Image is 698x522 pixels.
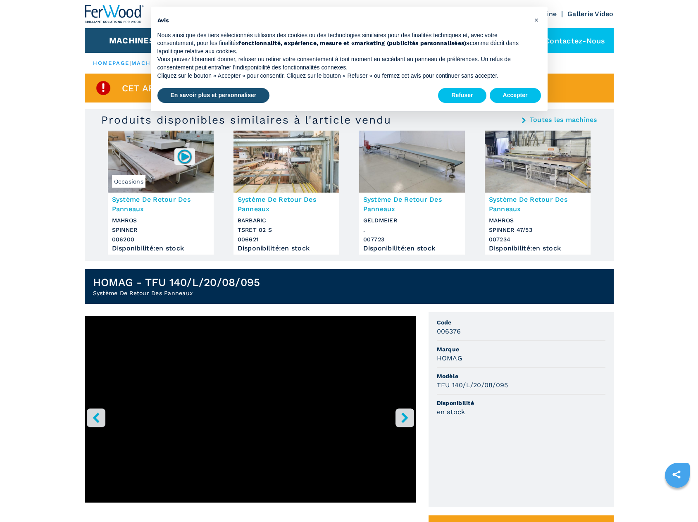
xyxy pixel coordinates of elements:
h3: Système De Retour Des Panneaux [363,195,461,214]
span: Modèle [437,372,605,380]
a: Gallerie Video [567,10,614,18]
a: politique relative aux cookies [162,48,236,55]
iframe: Chat [663,485,692,516]
span: × [534,15,539,25]
div: Disponibilité : en stock [363,246,461,250]
a: HOMEPAGE [93,60,130,66]
img: Système De Retour Des Panneaux GELDMEIER . [359,131,465,193]
a: Système De Retour Des Panneaux MAHROS SPINNEROccasions006200Système De Retour Des PanneauxMAHROSS... [108,131,214,255]
a: sharethis [666,464,687,485]
h3: HOMAG [437,353,462,363]
div: Disponibilité : en stock [489,246,586,250]
h2: Système De Retour Des Panneaux [93,289,260,297]
button: Refuser [438,88,486,103]
h3: en stock [437,407,465,417]
h2: Avis [157,17,528,25]
img: Système De Retour Des Panneaux BARBARIC TSRET 02 S [233,131,339,193]
h3: BARBARIC TSRET 02 S 006621 [238,216,335,244]
div: Contactez-nous [524,28,614,53]
span: Cet article est déjà vendu [122,83,263,93]
a: Toutes les machines [530,117,597,123]
button: right-button [395,408,414,427]
h3: MAHROS SPINNER 006200 [112,216,210,244]
a: Système De Retour Des Panneaux BARBARIC TSRET 02 SSystème De Retour Des PanneauxBARBARICTSRET 02 ... [233,131,339,255]
div: Disponibilité : en stock [238,246,335,250]
h1: HOMAG - TFU 140/L/20/08/095 [93,276,260,289]
h3: MAHROS SPINNER 47/53 007234 [489,216,586,244]
a: machines [131,60,167,66]
h3: Système De Retour Des Panneaux [238,195,335,214]
span: Code [437,318,605,327]
iframe: YouTube video player [85,316,416,503]
button: Fermer cet avis [530,13,543,26]
div: Disponibilité : en stock [112,246,210,250]
img: Système De Retour Des Panneaux MAHROS SPINNER [108,131,214,193]
span: Marque [437,345,605,353]
p: Vous pouvez librement donner, refuser ou retirer votre consentement à tout moment en accédant au ... [157,55,528,72]
span: | [129,60,131,66]
h3: GELDMEIER . 007723 [363,216,461,244]
a: Système De Retour Des Panneaux GELDMEIER .Système De Retour Des PanneauxGELDMEIER.007723Disponibi... [359,131,465,255]
span: Disponibilité [437,399,605,407]
strong: fonctionnalité, expérience, mesure et «marketing (publicités personnalisées)» [238,40,469,46]
p: Cliquez sur le bouton « Accepter » pour consentir. Cliquez sur le bouton « Refuser » ou fermez ce... [157,72,528,80]
h3: Système De Retour Des Panneaux [489,195,586,214]
img: Système De Retour Des Panneaux MAHROS SPINNER 47/53 [485,131,591,193]
img: Ferwood [85,5,144,23]
h3: TFU 140/L/20/08/095 [437,380,508,390]
button: left-button [87,408,105,427]
button: Machines [109,36,155,45]
h3: Système De Retour Des Panneaux [112,195,210,214]
button: En savoir plus et personnaliser [157,88,270,103]
a: Système De Retour Des Panneaux MAHROS SPINNER 47/53Système De Retour Des PanneauxMAHROSSPINNER 47... [485,131,591,255]
img: SoldProduct [95,80,112,96]
p: Nous ainsi que des tiers sélectionnés utilisons des cookies ou des technologies similaires pour d... [157,31,528,56]
span: Occasions [112,175,145,188]
h3: 006376 [437,327,461,336]
img: 006200 [176,148,193,164]
h3: Produits disponibles similaires à l'article vendu [101,113,391,126]
div: Go to Slide 1 [85,316,416,517]
button: Accepter [490,88,541,103]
